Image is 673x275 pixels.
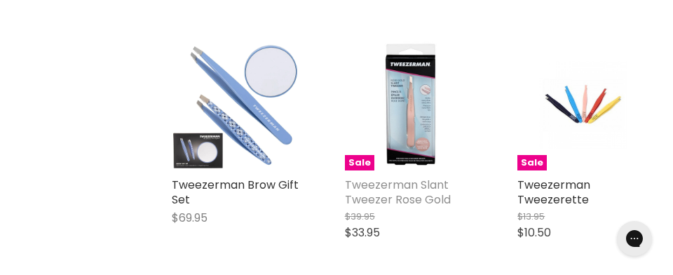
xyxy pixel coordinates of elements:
[172,40,303,171] img: Tweezerman Brow Gift Set
[517,40,648,171] a: Tweezerman TweezeretteSale
[345,40,476,171] img: Tweezerman Slant Tweezer Rose Gold
[517,210,545,223] span: $13.95
[345,155,374,171] span: Sale
[517,177,590,208] a: Tweezerman Tweezerette
[345,40,476,171] a: Tweezerman Slant Tweezer Rose GoldSale
[172,210,208,226] span: $69.95
[172,177,299,208] a: Tweezerman Brow Gift Set
[517,224,551,241] span: $10.50
[539,40,626,171] img: Tweezerman Tweezerette
[345,177,451,208] a: Tweezerman Slant Tweezer Rose Gold
[345,224,380,241] span: $33.95
[517,155,547,171] span: Sale
[610,216,659,261] iframe: Gorgias live chat messenger
[345,210,375,223] span: $39.95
